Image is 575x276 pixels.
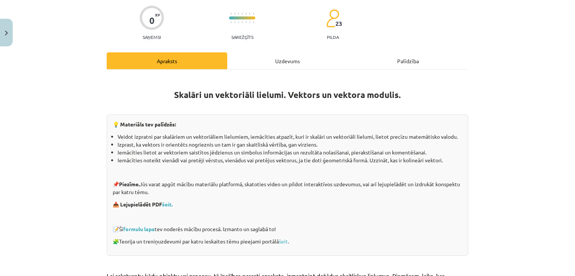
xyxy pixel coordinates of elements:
[335,20,342,27] span: 23
[123,226,155,232] a: formulu lapa
[107,52,227,69] div: Apraksts
[326,9,339,28] img: students-c634bb4e5e11cddfef0936a35e636f08e4e9abd3cc4e673bd6f9a4125e45ecb1.svg
[279,238,288,245] a: šeit
[140,34,164,40] p: Saņemsi
[113,237,462,245] p: 🧩 Teorija un treniņuzdevumi par katru ieskaites tēmu pieejami portālā .
[234,13,235,15] img: icon-short-line-57e1e144782c952c97e751825c79c345078a6d821885a25fce030b3d8c18986b.svg
[238,13,239,15] img: icon-short-line-57e1e144782c952c97e751825c79c345078a6d821885a25fce030b3d8c18986b.svg
[113,121,176,128] strong: 💡 Materiāls tev palīdzēs:
[113,225,462,233] p: 📝 Šī tev noderēs mācību procesā. Izmanto un saglabā to!
[113,180,462,196] p: 📌 Jūs varat apgūt mācību materiālu platformā, skatoties video un pildot interaktīvos uzdevumus, v...
[5,31,8,36] img: icon-close-lesson-0947bae3869378f0d4975bcd49f059093ad1ed9edebbc8119c70593378902aed.svg
[234,21,235,23] img: icon-short-line-57e1e144782c952c97e751825c79c345078a6d821885a25fce030b3d8c18986b.svg
[118,148,462,156] li: Iemācīties lietot ar vektoriem saistītos jēdzienus un simbolus informācijas un rezultāta nolasīša...
[249,13,250,15] img: icon-short-line-57e1e144782c952c97e751825c79c345078a6d821885a25fce030b3d8c18986b.svg
[231,34,253,40] p: Sarežģīts
[119,181,140,187] strong: Piezīme.
[253,21,254,23] img: icon-short-line-57e1e144782c952c97e751825c79c345078a6d821885a25fce030b3d8c18986b.svg
[155,13,160,17] span: XP
[253,13,254,15] img: icon-short-line-57e1e144782c952c97e751825c79c345078a6d821885a25fce030b3d8c18986b.svg
[118,133,462,141] li: Veidot izpratni par skalāriem un vektoriāliem lielumiem, iemācīties atpazīt, kuri ir skalāri un v...
[242,21,243,23] img: icon-short-line-57e1e144782c952c97e751825c79c345078a6d821885a25fce030b3d8c18986b.svg
[118,141,462,148] li: Izprast, ka vektors ir orientēts nogrieznis un tam ir gan skaitliskā vērtība, gan virziens.
[113,201,174,208] strong: 📥 Lejupielādēt PDF
[174,89,401,100] strong: Skalāri un vektoriāli lielumi. Vektors un vektora modulis.
[227,52,348,69] div: Uzdevums
[149,15,155,26] div: 0
[162,201,173,208] a: šeit.
[249,21,250,23] img: icon-short-line-57e1e144782c952c97e751825c79c345078a6d821885a25fce030b3d8c18986b.svg
[238,21,239,23] img: icon-short-line-57e1e144782c952c97e751825c79c345078a6d821885a25fce030b3d8c18986b.svg
[348,52,468,69] div: Palīdzība
[118,156,462,164] li: Iemācīties noteikt vienādi vai pretēji vērstus, vienādus vai pretējus vektorus, ja tie doti ģeome...
[327,34,339,40] p: pilda
[242,13,243,15] img: icon-short-line-57e1e144782c952c97e751825c79c345078a6d821885a25fce030b3d8c18986b.svg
